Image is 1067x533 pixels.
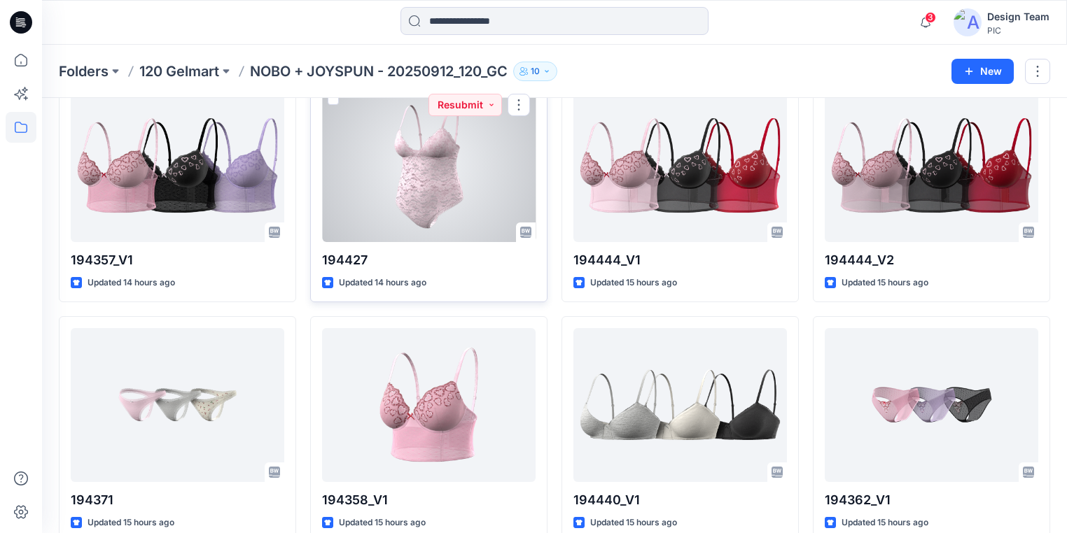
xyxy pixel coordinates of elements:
[825,490,1038,510] p: 194362_V1
[573,490,787,510] p: 194440_V1
[71,490,284,510] p: 194371
[322,88,536,242] a: 194427
[925,12,936,23] span: 3
[825,250,1038,270] p: 194444_V2
[842,516,928,530] p: Updated 15 hours ago
[139,62,219,81] a: 120 Gelmart
[59,62,109,81] a: Folders
[573,250,787,270] p: 194444_V1
[250,62,508,81] p: NOBO + JOYSPUN - 20250912_120_GC
[88,516,174,530] p: Updated 15 hours ago
[531,64,540,79] p: 10
[954,8,982,36] img: avatar
[71,250,284,270] p: 194357_V1
[71,88,284,242] a: 194357_V1
[322,328,536,482] a: 194358_V1
[88,276,175,290] p: Updated 14 hours ago
[590,516,677,530] p: Updated 15 hours ago
[951,59,1014,84] button: New
[339,276,426,290] p: Updated 14 hours ago
[987,8,1049,25] div: Design Team
[987,25,1049,36] div: PIC
[590,276,677,290] p: Updated 15 hours ago
[842,276,928,290] p: Updated 15 hours ago
[825,88,1038,242] a: 194444_V2
[322,490,536,510] p: 194358_V1
[339,516,426,530] p: Updated 15 hours ago
[825,328,1038,482] a: 194362_V1
[513,62,557,81] button: 10
[573,328,787,482] a: 194440_V1
[322,250,536,270] p: 194427
[71,328,284,482] a: 194371
[573,88,787,242] a: 194444_V1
